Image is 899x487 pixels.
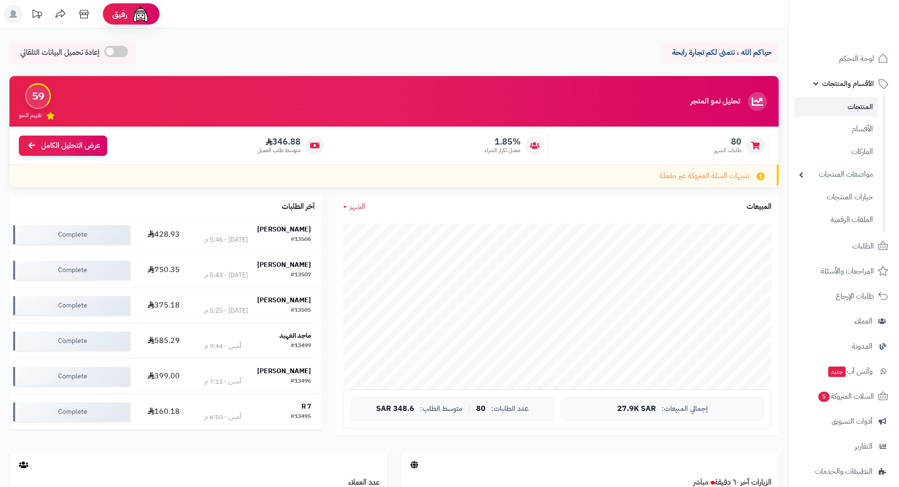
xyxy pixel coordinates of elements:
[815,465,873,478] span: التطبيقات والخدمات
[839,52,874,65] span: لوحة التحكم
[112,9,127,20] span: رفيق
[852,239,874,253] span: الطلبات
[204,342,241,351] div: أمس - 9:44 م
[204,271,248,280] div: [DATE] - 5:43 م
[832,415,873,428] span: أدوات التسويق
[13,296,130,315] div: Complete
[291,377,311,386] div: #13496
[794,210,878,230] a: الملفات الرقمية
[20,47,100,58] span: إعادة تحميل البيانات التلقائي
[822,77,874,90] span: الأقسام والمنتجات
[350,201,365,212] span: الشهر
[468,405,471,412] span: |
[485,146,521,154] span: معدل تكرار الشراء
[376,405,414,413] span: 348.6 SAR
[134,324,193,359] td: 585.29
[794,360,893,383] a: وآتس آبجديد
[131,5,150,24] img: ai-face.png
[41,140,100,151] span: عرض التحليل الكامل
[302,402,311,411] strong: R 7
[714,146,741,154] span: طلبات الشهر
[794,142,878,162] a: الماركات
[13,332,130,350] div: Complete
[852,340,873,353] span: المدونة
[854,315,873,328] span: العملاء
[134,217,193,252] td: 428.93
[257,366,311,376] strong: [PERSON_NAME]
[794,385,893,408] a: السلات المتروكة5
[134,288,193,323] td: 375.18
[855,440,873,453] span: التقارير
[291,306,311,316] div: #13505
[491,405,529,413] span: عدد الطلبات:
[13,367,130,386] div: Complete
[794,119,878,139] a: الأقسام
[794,187,878,207] a: خيارات المنتجات
[617,405,656,413] span: 27.9K SAR
[257,137,301,147] span: 346.88
[836,290,874,303] span: طلبات الإرجاع
[204,412,241,422] div: أمس - 6:50 م
[794,235,893,257] a: الطلبات
[794,164,878,185] a: مواصفات المنتجات
[747,203,772,211] h3: المبيعات
[794,460,893,483] a: التطبيقات والخدمات
[257,224,311,234] strong: [PERSON_NAME]
[668,47,772,58] p: حياكم الله ، نتمنى لكم تجارة رابحة
[13,402,130,421] div: Complete
[821,265,874,278] span: المراجعات والأسئلة
[204,377,241,386] div: أمس - 7:11 م
[257,260,311,270] strong: [PERSON_NAME]
[257,295,311,305] strong: [PERSON_NAME]
[794,260,893,282] a: المراجعات والأسئلة
[19,136,107,156] a: عرض التحليل الكامل
[282,203,315,211] h3: آخر الطلبات
[485,137,521,147] span: 1.85%
[19,111,42,120] span: تقييم النمو
[204,235,248,245] div: [DATE] - 5:46 م
[279,331,311,341] strong: ماجد الفهيد
[835,24,890,43] img: logo-2.png
[291,342,311,351] div: #13499
[690,97,740,106] h3: تحليل نمو المتجر
[817,390,874,403] span: السلات المتروكة
[794,410,893,433] a: أدوات التسويق
[794,435,893,458] a: التقارير
[794,310,893,333] a: العملاء
[818,392,830,402] span: 5
[25,5,49,26] a: تحديثات المنصة
[662,405,708,413] span: إجمالي المبيعات:
[794,97,878,117] a: المنتجات
[794,285,893,308] a: طلبات الإرجاع
[827,365,873,378] span: وآتس آب
[476,405,486,413] span: 80
[291,412,311,422] div: #13495
[420,405,462,413] span: متوسط الطلب:
[343,201,365,212] a: الشهر
[134,394,193,429] td: 160.18
[13,225,130,244] div: Complete
[13,261,130,280] div: Complete
[714,137,741,147] span: 80
[659,171,749,181] span: تنبيهات السلة المتروكة غير مفعلة
[134,253,193,288] td: 750.35
[204,306,248,316] div: [DATE] - 5:25 م
[794,47,893,70] a: لوحة التحكم
[291,271,311,280] div: #13507
[257,146,301,154] span: متوسط طلب العميل
[794,335,893,358] a: المدونة
[134,359,193,394] td: 399.00
[828,367,846,377] span: جديد
[291,235,311,245] div: #13506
